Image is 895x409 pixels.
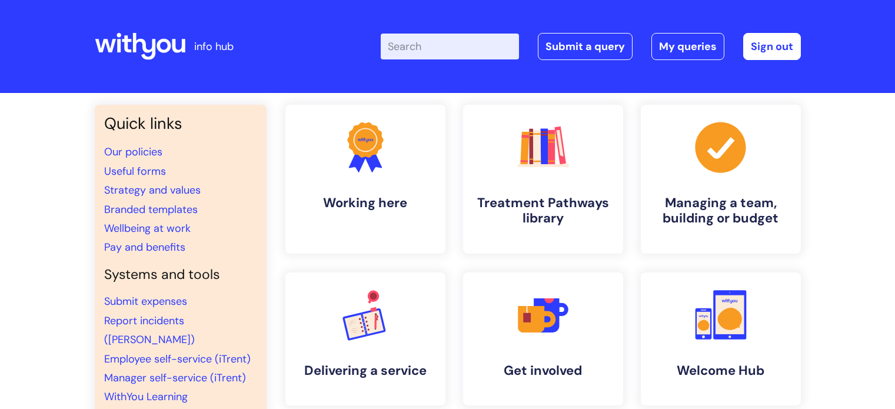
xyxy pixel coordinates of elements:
a: Submit a query [538,33,633,60]
a: Managing a team, building or budget [641,105,801,254]
h4: Working here [295,195,436,211]
a: Manager self-service (iTrent) [104,371,246,385]
a: Sign out [743,33,801,60]
a: Working here [285,105,445,254]
h4: Delivering a service [295,363,436,378]
a: Treatment Pathways library [463,105,623,254]
a: Branded templates [104,202,198,217]
div: | - [381,33,801,60]
h4: Treatment Pathways library [473,195,614,227]
a: Pay and benefits [104,240,185,254]
a: Strategy and values [104,183,201,197]
a: Submit expenses [104,294,187,308]
h4: Managing a team, building or budget [650,195,791,227]
a: Employee self-service (iTrent) [104,352,251,366]
h3: Quick links [104,114,257,133]
h4: Systems and tools [104,267,257,283]
input: Search [381,34,519,59]
a: Report incidents ([PERSON_NAME]) [104,314,195,347]
a: Delivering a service [285,272,445,405]
a: My queries [651,33,724,60]
a: Wellbeing at work [104,221,191,235]
a: Useful forms [104,164,166,178]
a: Get involved [463,272,623,405]
h4: Get involved [473,363,614,378]
a: WithYou Learning [104,390,188,404]
a: Our policies [104,145,162,159]
h4: Welcome Hub [650,363,791,378]
a: Welcome Hub [641,272,801,405]
p: info hub [194,37,234,56]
